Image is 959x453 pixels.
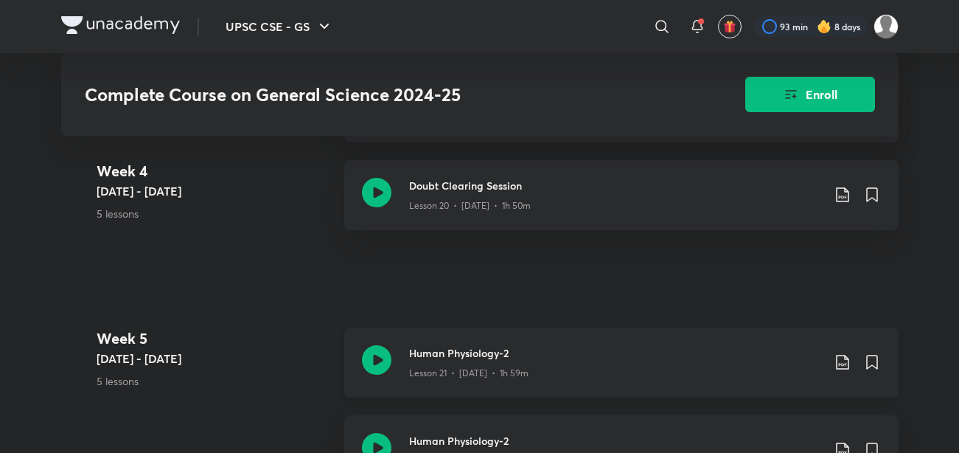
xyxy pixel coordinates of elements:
img: Ritesh Tiwari [873,14,899,39]
p: 5 lessons [97,206,332,221]
p: Lesson 20 • [DATE] • 1h 50m [409,199,531,212]
img: streak [817,19,831,34]
p: Lesson 21 • [DATE] • 1h 59m [409,367,529,380]
h3: Human Physiology-2 [409,345,822,361]
button: Enroll [745,77,875,112]
h3: Human Physiology-2 [409,433,822,449]
h3: Doubt Clearing Session [409,178,822,193]
h3: Complete Course on General Science 2024-25 [85,84,662,106]
h4: Week 4 [97,160,332,182]
h5: [DATE] - [DATE] [97,182,332,200]
h4: Week 5 [97,328,332,350]
button: UPSC CSE - GS [217,12,342,41]
a: Human Physiology-2Lesson 21 • [DATE] • 1h 59m [344,328,899,415]
h5: [DATE] - [DATE] [97,350,332,367]
a: Doubt Clearing SessionLesson 20 • [DATE] • 1h 50m [344,160,899,248]
a: Company Logo [61,16,180,38]
p: 5 lessons [97,373,332,389]
img: avatar [723,20,736,33]
img: Company Logo [61,16,180,34]
button: avatar [718,15,742,38]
